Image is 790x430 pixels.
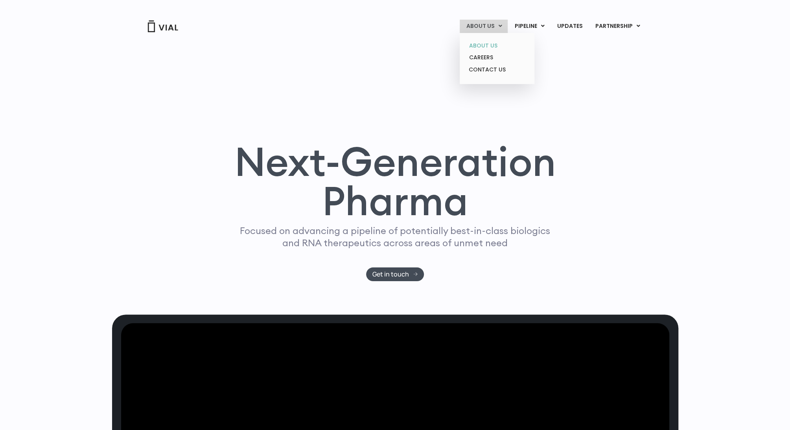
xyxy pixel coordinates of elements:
a: CONTACT US [462,64,531,76]
a: ABOUT USMenu Toggle [460,20,508,33]
img: Vial Logo [147,20,179,32]
span: Get in touch [372,271,409,277]
a: ABOUT US [462,40,531,52]
a: CAREERS [462,51,531,64]
a: Get in touch [366,267,424,281]
a: PARTNERSHIPMenu Toggle [589,20,646,33]
a: PIPELINEMenu Toggle [508,20,550,33]
a: UPDATES [551,20,588,33]
p: Focused on advancing a pipeline of potentially best-in-class biologics and RNA therapeutics acros... [237,225,554,249]
h1: Next-Generation Pharma [225,142,565,221]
